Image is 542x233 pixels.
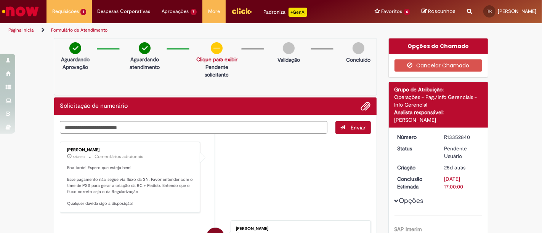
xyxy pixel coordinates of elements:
[394,109,483,116] div: Analista responsável:
[139,42,151,54] img: check-circle-green.png
[52,8,79,15] span: Requisições
[67,148,194,152] div: [PERSON_NAME]
[404,9,410,15] span: 6
[444,175,479,190] div: [DATE] 17:00:00
[8,27,35,33] a: Página inicial
[208,8,220,15] span: More
[162,8,189,15] span: Aprovações
[394,93,483,109] div: Operações - Pag./Info Gerenciais - Info Gerencial
[236,227,363,231] div: [PERSON_NAME]
[196,56,237,63] a: Clique para exibir
[196,63,237,78] p: Pendente solicitante
[51,27,107,33] a: Formulário de Atendimento
[231,5,252,17] img: click_logo_yellow_360x200.png
[335,121,371,134] button: Enviar
[73,155,85,159] time: 23/08/2025 19:40:18
[80,9,86,15] span: 1
[1,4,40,19] img: ServiceNow
[394,86,483,93] div: Grupo de Atribuição:
[394,116,483,124] div: [PERSON_NAME]
[263,8,307,17] div: Padroniza
[346,56,370,64] p: Concluído
[98,8,151,15] span: Despesas Corporativas
[498,8,536,14] span: [PERSON_NAME]
[428,8,455,15] span: Rascunhos
[381,8,402,15] span: Favoritos
[389,38,488,54] div: Opções do Chamado
[392,175,439,190] dt: Conclusão Estimada
[283,42,295,54] img: img-circle-grey.png
[444,164,465,171] span: 25d atrás
[487,9,492,14] span: TR
[73,155,85,159] span: 6d atrás
[289,8,307,17] p: +GenAi
[392,133,439,141] dt: Número
[351,124,366,131] span: Enviar
[392,145,439,152] dt: Status
[6,23,356,37] ul: Trilhas de página
[127,56,162,71] p: Aguardando atendimento
[69,42,81,54] img: check-circle-green.png
[353,42,364,54] img: img-circle-grey.png
[394,59,483,72] button: Cancelar Chamado
[422,8,455,15] a: Rascunhos
[95,153,143,160] small: Comentários adicionais
[444,133,479,141] div: R13352840
[211,42,223,54] img: circle-minus.png
[60,103,128,110] h2: Solicitação de numerário Histórico de tíquete
[60,121,327,134] textarea: Digite sua mensagem aqui...
[392,164,439,171] dt: Criação
[57,56,93,71] p: Aguardando Aprovação
[277,56,300,64] p: Validação
[444,145,479,160] div: Pendente Usuário
[444,164,465,171] time: 04/08/2025 18:07:38
[67,165,194,207] p: Boa tarde! Espero que esteja bem! Esse pagamento não segue via fluxo da SN. Favor entender com o ...
[191,9,197,15] span: 7
[394,226,422,233] b: SAP Interim
[444,164,479,171] div: 04/08/2025 18:07:38
[361,101,371,111] button: Adicionar anexos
